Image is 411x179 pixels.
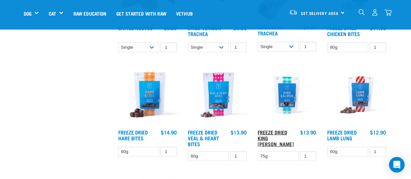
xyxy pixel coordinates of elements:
img: van-moving.png [289,9,298,15]
a: Freeze Dried Veal & Heart Bites [188,131,219,145]
a: Raw Education [68,0,111,26]
a: Vethub [171,0,198,26]
img: user.png [371,9,378,16]
img: Raw Essentials Freeze Dried Veal & Heart Bites Treats [186,64,248,126]
input: 1 [300,151,316,161]
a: Dog [24,10,32,17]
a: Get started with Raw [111,0,171,26]
span: Set Delivery Area [301,12,339,14]
div: $14.90 [161,129,177,135]
img: Raw Essentials Freeze Dried Hare Bites [117,64,179,126]
div: $12.90 [370,129,386,135]
a: Freeze Dried King [PERSON_NAME] [258,131,294,145]
img: home-icon-1@2x.png [358,9,365,15]
a: Cat [48,10,56,17]
img: home-icon@2x.png [385,9,392,16]
div: $13.90 [231,129,247,135]
img: RE Product Shoot 2023 Nov8571 [326,64,388,126]
input: 1 [230,151,247,161]
img: RE Product Shoot 2023 Nov8584 [256,64,318,126]
a: Freeze Dried Chicken Bites [327,26,360,35]
a: Freeze Dried Hare Bites [118,131,148,139]
div: $13.90 [300,129,316,135]
input: 1 [161,43,177,53]
input: 1 [300,42,316,52]
input: 1 [161,147,177,157]
a: Freeze Dried Lamb Lung [327,131,357,139]
a: Dried Beef Trachea [258,26,282,34]
a: Dried Venison Trachea [188,26,221,35]
div: Open Intercom Messenger [389,157,405,173]
input: 1 [370,43,386,53]
input: 1 [230,43,247,53]
input: 1 [370,147,386,157]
